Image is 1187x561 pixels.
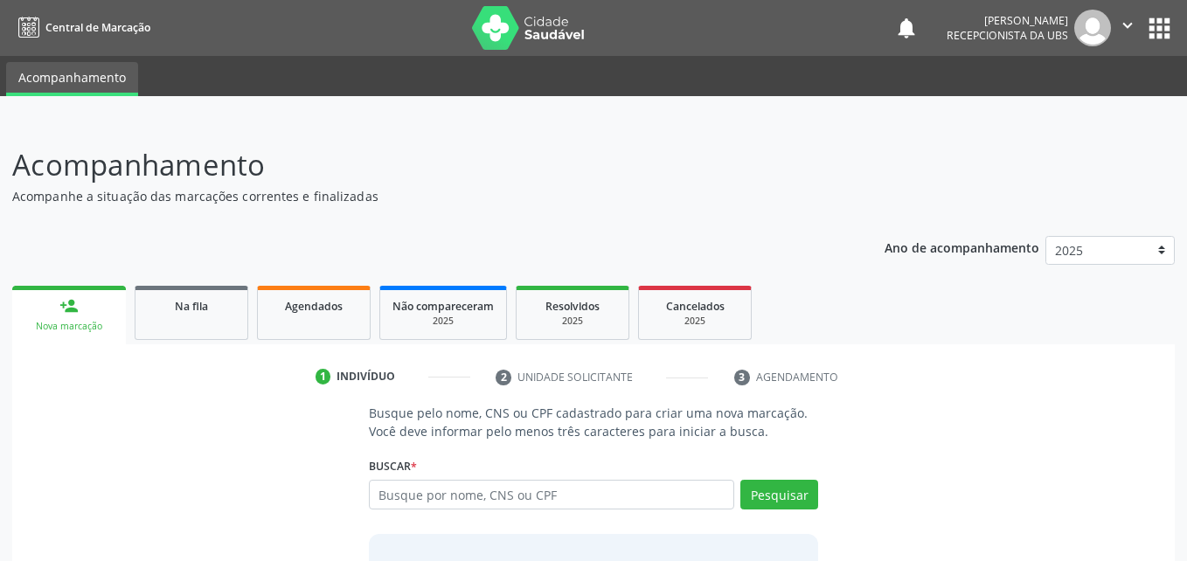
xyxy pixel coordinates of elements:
label: Buscar [369,453,417,480]
button: apps [1144,13,1175,44]
p: Busque pelo nome, CNS ou CPF cadastrado para criar uma nova marcação. Você deve informar pelo men... [369,404,819,440]
a: Central de Marcação [12,13,150,42]
i:  [1118,16,1137,35]
a: Acompanhamento [6,62,138,96]
span: Central de Marcação [45,20,150,35]
div: 1 [316,369,331,384]
div: 2025 [392,315,494,328]
span: Não compareceram [392,299,494,314]
span: Na fila [175,299,208,314]
span: Resolvidos [545,299,600,314]
span: Agendados [285,299,343,314]
img: img [1074,10,1111,46]
div: [PERSON_NAME] [947,13,1068,28]
input: Busque por nome, CNS ou CPF [369,480,735,509]
div: person_add [59,296,79,315]
p: Ano de acompanhamento [885,236,1039,258]
button: notifications [894,16,919,40]
button: Pesquisar [740,480,818,509]
span: Recepcionista da UBS [947,28,1068,43]
button:  [1111,10,1144,46]
div: 2025 [529,315,616,328]
p: Acompanhamento [12,143,826,187]
div: Indivíduo [337,369,395,384]
div: 2025 [651,315,739,328]
div: Nova marcação [24,320,114,333]
span: Cancelados [666,299,725,314]
p: Acompanhe a situação das marcações correntes e finalizadas [12,187,826,205]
